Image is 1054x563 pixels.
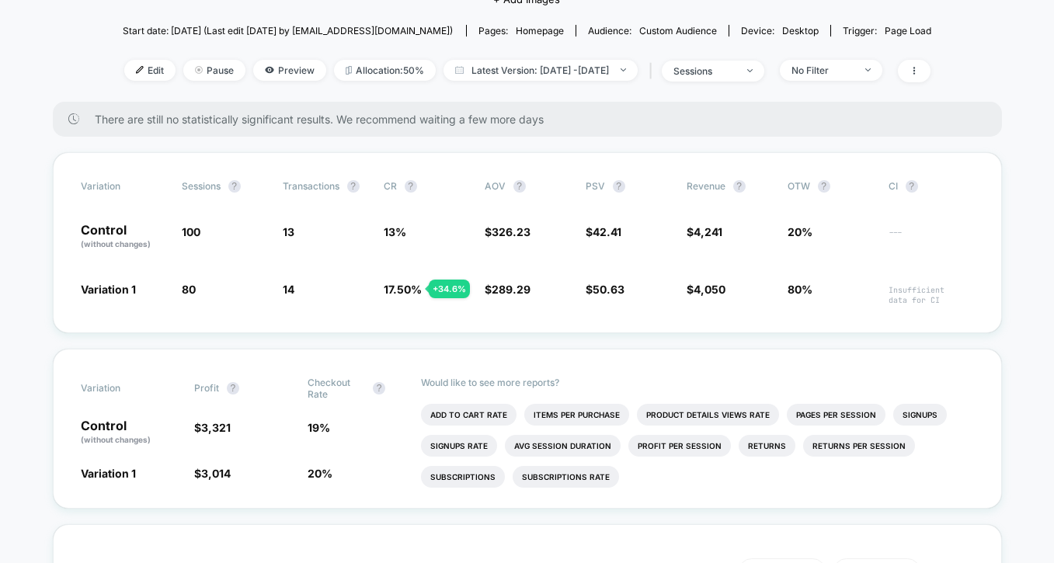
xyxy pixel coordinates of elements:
[421,435,497,457] li: Signups Rate
[893,404,947,426] li: Signups
[628,435,731,457] li: Profit Per Session
[194,467,231,480] span: $
[492,283,530,296] span: 289.29
[586,225,621,238] span: $
[182,283,196,296] span: 80
[791,64,854,76] div: No Filter
[95,113,971,126] span: There are still no statistically significant results. We recommend waiting a few more days
[485,180,506,192] span: AOV
[283,180,339,192] span: Transactions
[637,404,779,426] li: Product Details Views Rate
[639,25,717,36] span: Custom Audience
[81,239,151,248] span: (without changes)
[81,435,151,444] span: (without changes)
[228,180,241,193] button: ?
[485,283,530,296] span: $
[588,25,717,36] div: Audience:
[405,180,417,193] button: ?
[81,377,166,400] span: Variation
[384,225,406,238] span: 13 %
[136,66,144,74] img: edit
[182,180,221,192] span: Sessions
[889,285,974,305] span: Insufficient data for CI
[182,225,200,238] span: 100
[308,377,365,400] span: Checkout Rate
[803,435,915,457] li: Returns Per Session
[384,180,397,192] span: CR
[687,180,725,192] span: Revenue
[788,283,812,296] span: 80%
[788,225,812,238] span: 20%
[505,435,621,457] li: Avg Session Duration
[843,25,931,36] div: Trigger:
[429,280,470,298] div: + 34.6 %
[346,66,352,75] img: rebalance
[194,421,231,434] span: $
[201,421,231,434] span: 3,321
[253,60,326,81] span: Preview
[124,60,176,81] span: Edit
[384,283,422,296] span: 17.50 %
[421,377,973,388] p: Would like to see more reports?
[906,180,918,193] button: ?
[687,225,722,238] span: $
[516,25,564,36] span: homepage
[865,68,871,71] img: end
[586,283,624,296] span: $
[421,404,517,426] li: Add To Cart Rate
[513,466,619,488] li: Subscriptions Rate
[123,25,453,36] span: Start date: [DATE] (Last edit [DATE] by [EMAIL_ADDRESS][DOMAIN_NAME])
[621,68,626,71] img: end
[593,225,621,238] span: 42.41
[818,180,830,193] button: ?
[782,25,819,36] span: desktop
[885,25,931,36] span: Page Load
[747,69,753,72] img: end
[694,283,725,296] span: 4,050
[586,180,605,192] span: PSV
[194,382,219,394] span: Profit
[613,180,625,193] button: ?
[524,404,629,426] li: Items Per Purchase
[373,382,385,394] button: ?
[183,60,245,81] span: Pause
[485,225,530,238] span: $
[283,225,294,238] span: 13
[195,66,203,74] img: end
[673,65,736,77] div: sessions
[787,404,885,426] li: Pages Per Session
[889,180,974,193] span: CI
[478,25,564,36] div: Pages:
[729,25,830,36] span: Device:
[444,60,638,81] span: Latest Version: [DATE] - [DATE]
[421,466,505,488] li: Subscriptions
[334,60,436,81] span: Allocation: 50%
[492,225,530,238] span: 326.23
[283,283,294,296] span: 14
[81,419,179,446] p: Control
[308,467,332,480] span: 20 %
[593,283,624,296] span: 50.63
[81,180,166,193] span: Variation
[645,60,662,82] span: |
[227,382,239,394] button: ?
[347,180,360,193] button: ?
[788,180,873,193] span: OTW
[81,467,136,480] span: Variation 1
[513,180,526,193] button: ?
[201,467,231,480] span: 3,014
[694,225,722,238] span: 4,241
[733,180,746,193] button: ?
[739,435,795,457] li: Returns
[889,228,974,250] span: ---
[687,283,725,296] span: $
[81,224,166,250] p: Control
[455,66,464,74] img: calendar
[81,283,136,296] span: Variation 1
[308,421,330,434] span: 19 %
